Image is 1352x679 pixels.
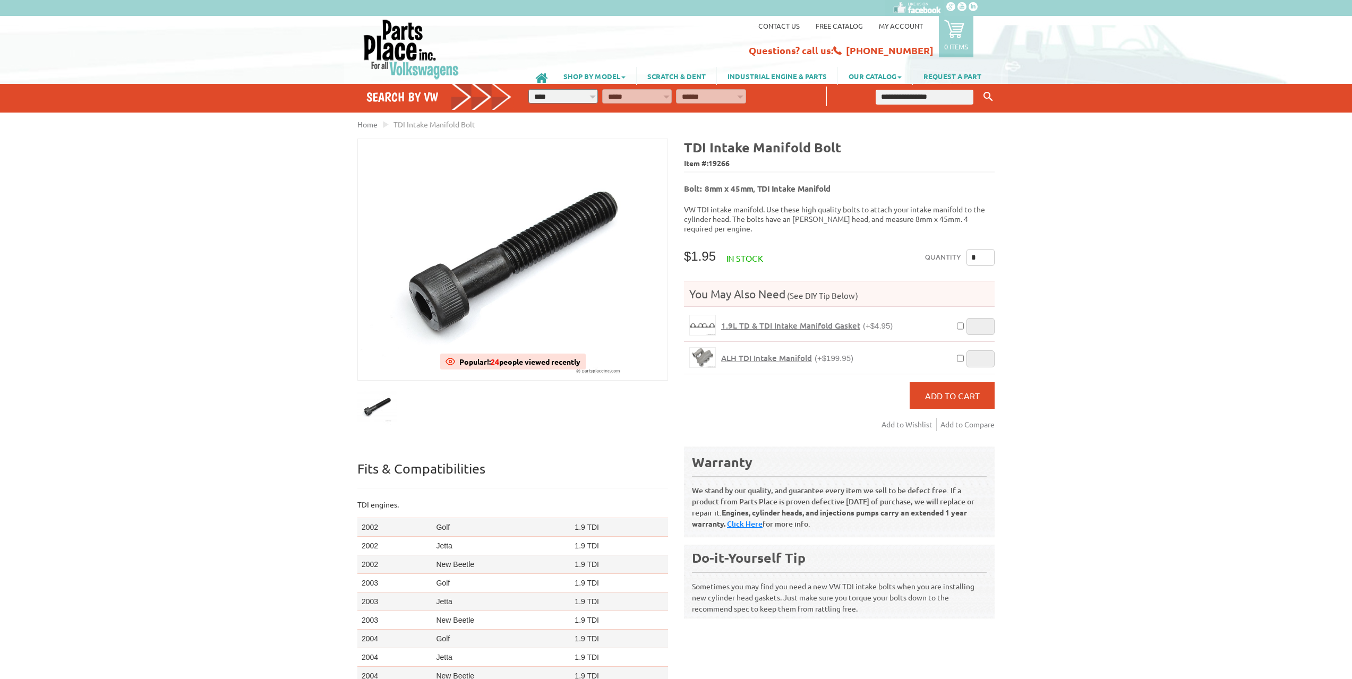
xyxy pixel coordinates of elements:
a: INDUSTRIAL ENGINE & PARTS [717,67,837,85]
td: 1.9 TDI [570,518,668,537]
td: Jetta [432,537,570,555]
span: Add to Cart [925,390,980,401]
p: 0 items [944,42,968,51]
a: Click Here [727,519,763,529]
a: Free Catalog [816,21,863,30]
p: VW TDI intake manifold. Use these high quality bolts to attach your intake manifold to the cylind... [684,204,995,233]
td: Jetta [432,648,570,667]
td: Golf [432,630,570,648]
p: We stand by our quality, and guarantee every item we sell to be defect free. If a product from Pa... [692,476,987,529]
a: Add to Wishlist [882,418,937,431]
p: Sometimes you may find you need a new VW TDI intake bolts when you are installing new cylinder he... [692,572,987,614]
h4: Search by VW [366,89,512,105]
span: Item #: [684,156,995,171]
b: Do-it-Yourself Tip [692,549,806,566]
td: 1.9 TDI [570,611,668,630]
td: 1.9 TDI [570,648,668,667]
td: 2002 [357,518,432,537]
p: TDI engines. [357,499,668,510]
a: Contact us [758,21,800,30]
a: SHOP BY MODEL [553,67,636,85]
a: 1.9L TD & TDI Intake Manifold Gasket(+$4.95) [721,321,893,331]
td: 1.9 TDI [570,537,668,555]
a: REQUEST A PART [913,67,992,85]
td: Golf [432,518,570,537]
a: Add to Compare [940,418,995,431]
a: OUR CATALOG [838,67,912,85]
span: 19266 [708,158,730,168]
b: Bolt: 8mm x 45mm, TDI Intake Manifold [684,183,831,194]
span: 1.9L TD & TDI Intake Manifold Gasket [721,320,860,331]
a: ALH TDI Intake Manifold(+$199.95) [721,353,853,363]
td: 1.9 TDI [570,630,668,648]
img: TDI Intake Manifold Bolt [358,139,668,380]
img: 1.9L TD & TDI Intake Manifold Gasket [690,315,715,335]
span: In stock [726,253,763,263]
button: Add to Cart [910,382,995,409]
span: $1.95 [684,249,716,263]
td: 2003 [357,574,432,592]
td: 2002 [357,537,432,555]
p: Fits & Compatibilities [357,460,668,488]
h4: You May Also Need [684,287,995,301]
b: TDI Intake Manifold Bolt [684,139,841,156]
td: New Beetle [432,611,570,630]
a: Home [357,119,378,129]
span: (See DIY Tip Below) [785,290,858,300]
td: 2003 [357,592,432,611]
td: 2004 [357,630,432,648]
img: ALH TDI Intake Manifold [690,348,715,367]
td: 2003 [357,611,432,630]
td: 1.9 TDI [570,592,668,611]
td: Jetta [432,592,570,611]
td: 2004 [357,648,432,667]
span: (+$4.95) [863,321,893,330]
a: ALH TDI Intake Manifold [689,347,716,368]
span: (+$199.95) [815,354,853,363]
td: 1.9 TDI [570,574,668,592]
img: Parts Place Inc! [363,19,460,80]
td: New Beetle [432,555,570,574]
b: Engines, cylinder heads, and injections pumps carry an extended 1 year warranty. [692,508,967,528]
label: Quantity [925,249,961,266]
button: Keyword Search [980,88,996,106]
img: TDI Intake Manifold Bolt [357,386,397,426]
span: ALH TDI Intake Manifold [721,353,812,363]
a: 0 items [939,16,973,57]
td: 2002 [357,555,432,574]
div: Warranty [692,453,987,471]
a: SCRATCH & DENT [637,67,716,85]
a: 1.9L TD & TDI Intake Manifold Gasket [689,315,716,336]
span: TDI Intake Manifold Bolt [393,119,475,129]
td: 1.9 TDI [570,555,668,574]
td: Golf [432,574,570,592]
a: My Account [879,21,923,30]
